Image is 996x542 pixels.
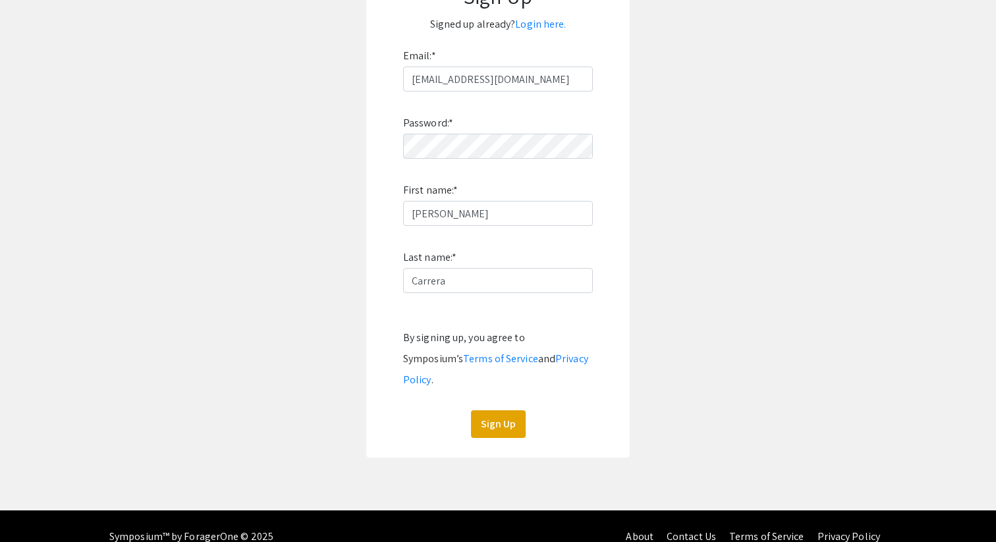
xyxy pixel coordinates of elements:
[403,327,593,391] div: By signing up, you agree to Symposium’s and .
[403,113,453,134] label: Password:
[403,352,588,387] a: Privacy Policy
[403,180,458,201] label: First name:
[471,410,526,438] button: Sign Up
[10,483,56,532] iframe: Chat
[403,247,456,268] label: Last name:
[515,17,566,31] a: Login here.
[403,45,436,67] label: Email:
[463,352,538,366] a: Terms of Service
[379,14,617,35] p: Signed up already?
